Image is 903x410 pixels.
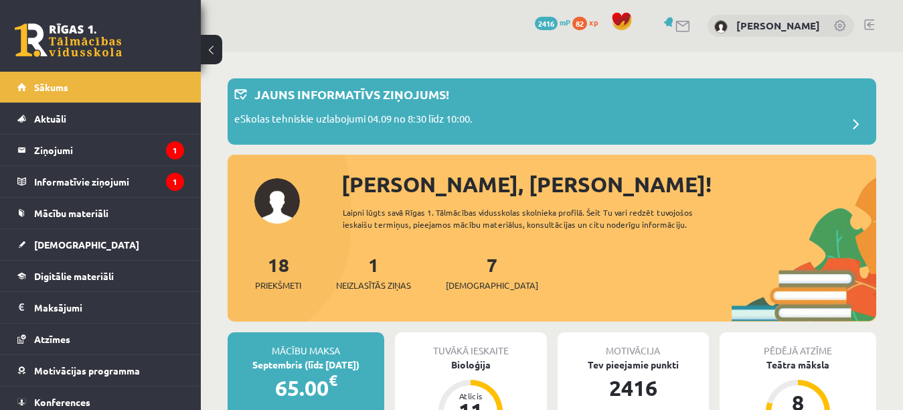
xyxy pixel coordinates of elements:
span: mP [560,17,570,27]
div: Laipni lūgts savā Rīgas 1. Tālmācības vidusskolas skolnieka profilā. Šeit Tu vari redzēt tuvojošo... [343,206,732,230]
span: xp [589,17,598,27]
a: [PERSON_NAME] [736,19,820,32]
a: Informatīvie ziņojumi1 [17,166,184,197]
a: Digitālie materiāli [17,261,184,291]
a: 2416 mP [535,17,570,27]
div: Atlicis [450,392,491,400]
div: Septembris (līdz [DATE]) [228,358,384,372]
span: 2416 [535,17,558,30]
a: Jauns informatīvs ziņojums! eSkolas tehniskie uzlabojumi 04.09 no 8:30 līdz 10:00. [234,85,870,138]
a: Ziņojumi1 [17,135,184,165]
div: Bioloģija [395,358,546,372]
legend: Informatīvie ziņojumi [34,166,184,197]
a: Aktuāli [17,103,184,134]
div: 2416 [558,372,709,404]
a: 1Neizlasītās ziņas [336,253,411,292]
a: Atzīmes [17,324,184,354]
img: Damians Dzina [714,20,728,33]
a: Maksājumi [17,292,184,323]
span: Motivācijas programma [34,364,140,377]
span: Neizlasītās ziņas [336,279,411,292]
span: Mācību materiāli [34,207,108,219]
i: 1 [166,141,184,159]
span: [DEMOGRAPHIC_DATA] [446,279,538,292]
div: [PERSON_NAME], [PERSON_NAME]! [341,168,876,200]
a: Rīgas 1. Tālmācības vidusskola [15,23,122,57]
a: Motivācijas programma [17,355,184,386]
a: [DEMOGRAPHIC_DATA] [17,229,184,260]
span: Atzīmes [34,333,70,345]
span: [DEMOGRAPHIC_DATA] [34,238,139,251]
legend: Ziņojumi [34,135,184,165]
i: 1 [166,173,184,191]
div: Tuvākā ieskaite [395,332,546,358]
span: Priekšmeti [255,279,301,292]
div: Teātra māksla [720,358,876,372]
div: Mācību maksa [228,332,384,358]
legend: Maksājumi [34,292,184,323]
a: 18Priekšmeti [255,253,301,292]
p: Jauns informatīvs ziņojums! [254,85,449,103]
span: € [329,370,337,390]
span: Konferences [34,396,90,408]
a: Sākums [17,72,184,102]
span: 82 [572,17,587,30]
a: 7[DEMOGRAPHIC_DATA] [446,253,538,292]
span: Sākums [34,81,68,93]
a: Mācību materiāli [17,198,184,228]
div: Tev pieejamie punkti [558,358,709,372]
div: Pēdējā atzīme [720,332,876,358]
span: Digitālie materiāli [34,270,114,282]
div: 65.00 [228,372,384,404]
div: Motivācija [558,332,709,358]
a: 82 xp [572,17,604,27]
span: Aktuāli [34,113,66,125]
p: eSkolas tehniskie uzlabojumi 04.09 no 8:30 līdz 10:00. [234,111,473,130]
